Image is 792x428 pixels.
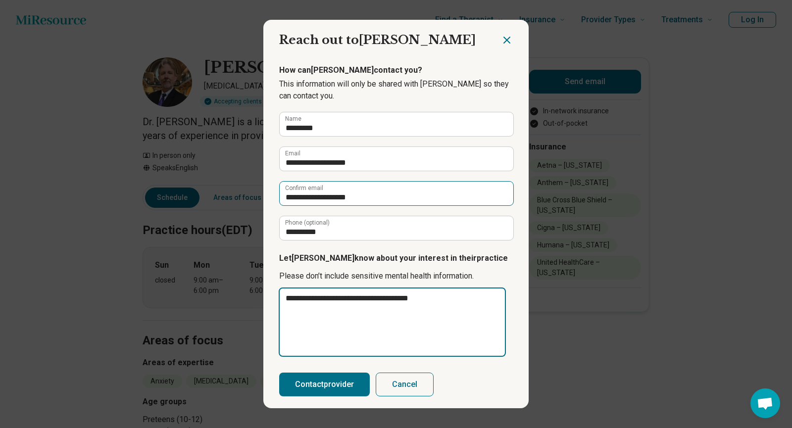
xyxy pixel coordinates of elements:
button: Contactprovider [279,373,370,396]
button: Cancel [376,373,434,396]
p: Let [PERSON_NAME] know about your interest in their practice [279,252,513,264]
label: Phone (optional) [285,220,330,226]
p: This information will only be shared with [PERSON_NAME] so they can contact you. [279,78,513,102]
button: Close dialog [501,34,513,46]
p: 41/ 700 characters [PERSON_NAME] [279,360,513,369]
p: How can [PERSON_NAME] contact you? [279,64,513,76]
label: Name [285,116,301,122]
p: Please don’t include sensitive mental health information. [279,270,513,282]
span: Reach out to [PERSON_NAME] [279,33,476,47]
label: Email [285,150,300,156]
label: Confirm email [285,185,323,191]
